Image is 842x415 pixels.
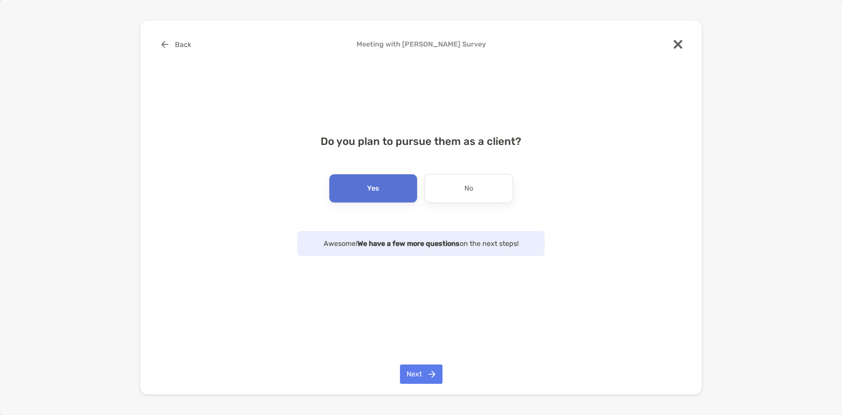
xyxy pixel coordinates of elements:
img: button icon [161,41,168,48]
img: close modal [674,40,682,49]
h4: Do you plan to pursue them as a client? [154,135,688,148]
p: Awesome! on the next steps! [306,238,536,249]
strong: We have a few more questions [357,239,460,248]
p: Yes [367,181,379,195]
p: No [464,181,473,195]
button: Next [400,364,442,384]
button: Back [154,35,198,54]
img: button icon [428,371,435,378]
h4: Meeting with [PERSON_NAME] Survey [154,40,688,48]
